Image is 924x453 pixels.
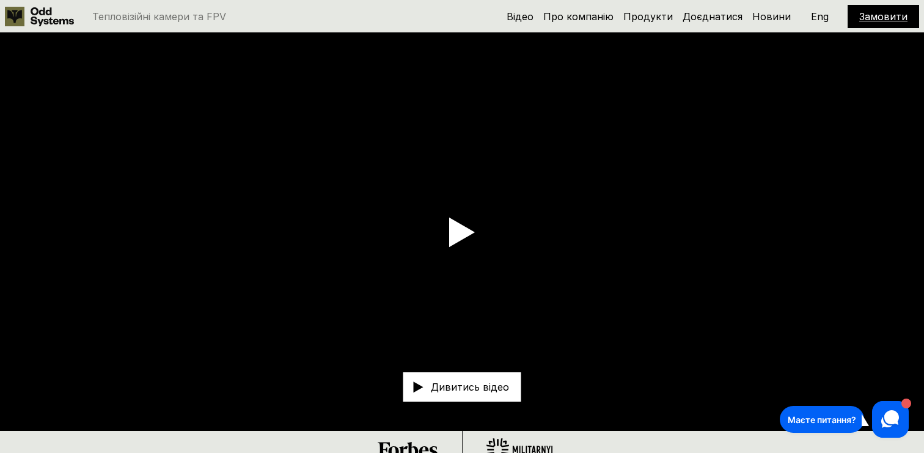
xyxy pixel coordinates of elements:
p: Дивитись відео [431,383,509,392]
a: Новини [752,10,791,23]
p: Тепловізійні камери та FPV [92,12,226,21]
a: Продукти [623,10,673,23]
iframe: HelpCrunch [777,398,912,441]
a: Про компанію [543,10,614,23]
a: Замовити [859,10,908,23]
p: Eng [811,12,829,21]
a: Відео [507,10,533,23]
a: Доєднатися [683,10,743,23]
